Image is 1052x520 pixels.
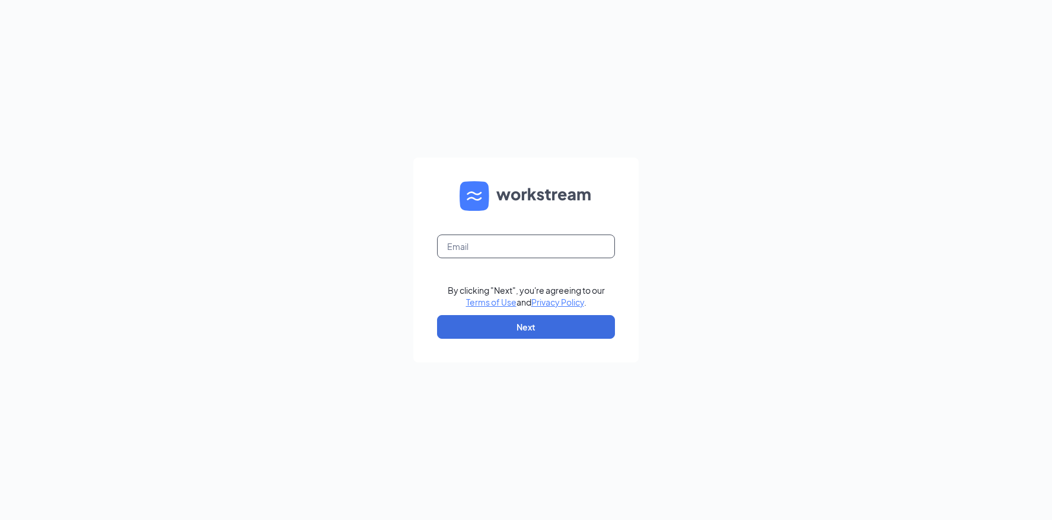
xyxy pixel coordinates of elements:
[460,181,592,211] img: WS logo and Workstream text
[531,297,584,307] a: Privacy Policy
[466,297,517,307] a: Terms of Use
[437,235,615,258] input: Email
[437,315,615,339] button: Next
[448,284,605,308] div: By clicking "Next", you're agreeing to our and .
